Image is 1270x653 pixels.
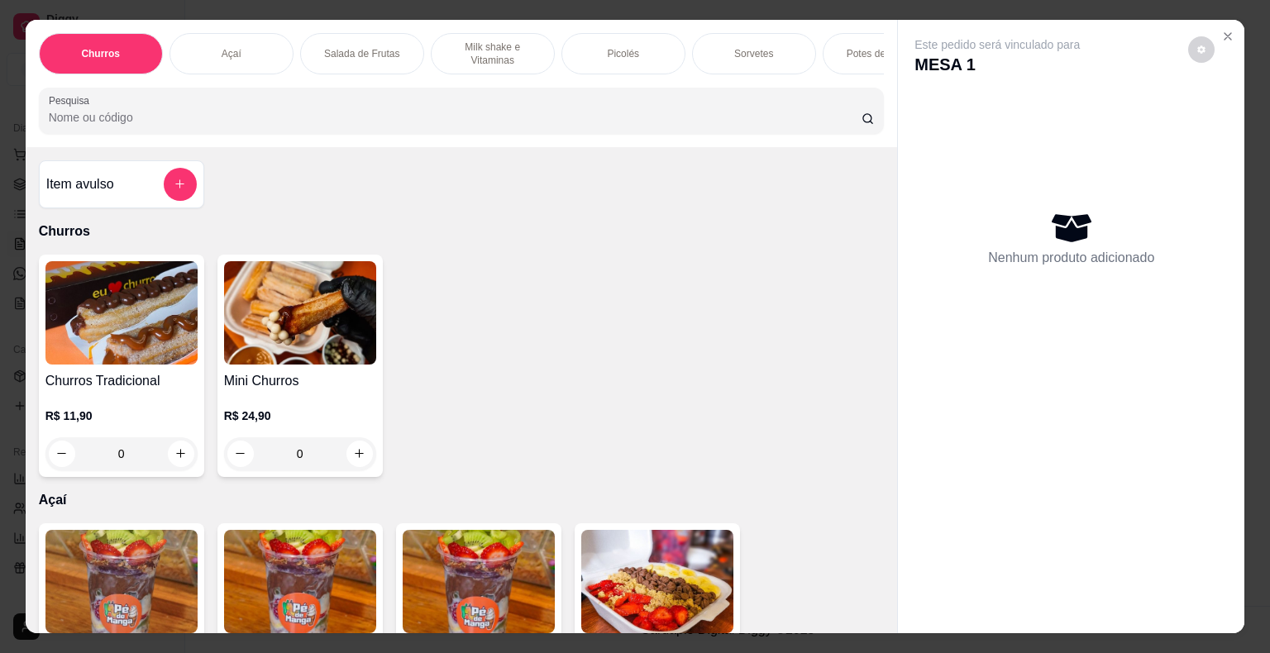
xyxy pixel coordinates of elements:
input: Pesquisa [49,109,862,126]
h4: Item avulso [46,174,114,194]
img: product-image [224,530,376,633]
img: product-image [224,261,376,365]
label: Pesquisa [49,93,95,107]
button: Close [1215,23,1241,50]
p: R$ 11,90 [45,408,198,424]
img: product-image [45,530,198,633]
p: Milk shake e Vitaminas [445,41,541,67]
p: Churros [81,47,120,60]
button: decrease-product-quantity [1188,36,1215,63]
p: Churros [39,222,885,241]
p: Nenhum produto adicionado [988,248,1154,268]
img: product-image [581,530,733,633]
img: product-image [403,530,555,633]
h4: Mini Churros [224,371,376,391]
p: MESA 1 [914,53,1080,76]
p: Açaí [39,490,885,510]
p: Salada de Frutas [324,47,399,60]
p: Potes de Sorvete [847,47,923,60]
p: Sorvetes [734,47,773,60]
p: R$ 24,90 [224,408,376,424]
h4: Churros Tradicional [45,371,198,391]
p: Açaí [222,47,241,60]
img: product-image [45,261,198,365]
p: Picolés [607,47,639,60]
p: Este pedido será vinculado para [914,36,1080,53]
button: add-separate-item [164,168,197,201]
